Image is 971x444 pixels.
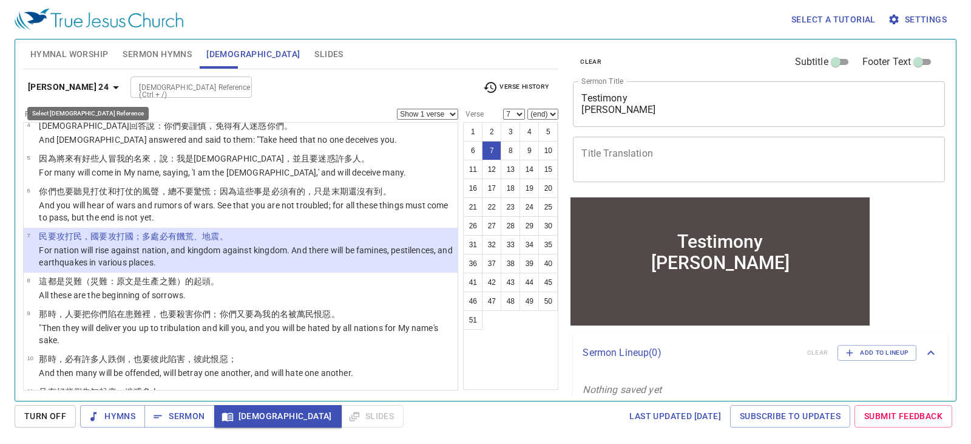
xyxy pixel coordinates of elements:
[206,121,293,131] wg991: ，免得
[519,179,539,198] button: 19
[314,47,343,62] span: Slides
[142,154,370,163] wg3686: 來
[297,309,340,319] wg5259: 萬
[48,276,220,286] wg5023: 都是
[538,197,558,217] button: 25
[573,55,609,69] button: clear
[211,309,339,319] wg5209: ；你們又
[482,160,501,179] button: 12
[730,405,850,428] a: Subscribe to Updates
[125,354,237,364] wg4624: ，也要
[483,80,549,95] span: Verse History
[463,179,482,198] button: 16
[39,289,219,301] p: All these are the beginning of sorrows.
[117,154,370,163] wg1909: 我的
[538,160,558,179] button: 15
[795,55,828,69] span: Subtitle
[463,216,482,236] button: 26
[39,275,219,287] p: 這
[501,235,520,254] button: 33
[501,141,520,160] button: 8
[134,186,391,196] wg4171: 的風聲
[581,92,936,115] textarea: Testimony [PERSON_NAME]
[791,12,876,27] span: Select a tutorial
[624,405,726,428] a: Last updated [DATE]
[117,309,340,319] wg3860: 在患難
[146,121,293,131] wg611: 說
[214,405,342,428] button: [DEMOGRAPHIC_DATA]
[331,309,340,319] wg3404: 。
[160,387,168,397] wg4183: 。
[288,186,391,196] wg1163: 有的
[331,186,391,196] wg235: 末期
[56,354,237,364] wg5119: ，必有許多人
[463,254,482,273] button: 36
[580,56,601,67] span: clear
[39,244,454,268] p: For nation will rise against nation, and kingdom against kingdom. And there will be famines, pest...
[482,141,501,160] button: 7
[56,309,340,319] wg5119: ，人要把你們
[482,254,501,273] button: 37
[117,186,391,196] wg2532: 打仗
[254,309,340,319] wg2071: 為
[249,121,293,131] wg5100: 迷惑
[39,353,353,365] p: 那時
[39,386,309,398] p: 且
[27,187,30,194] span: 6
[501,122,520,142] button: 3
[538,292,558,311] button: 50
[108,354,237,364] wg4183: 跌倒
[482,273,501,292] button: 42
[864,409,942,424] span: Submit Feedback
[65,186,391,196] wg1161: 要
[538,216,558,236] button: 30
[538,141,558,160] button: 10
[538,254,558,273] button: 40
[890,12,947,27] span: Settings
[39,134,397,146] p: And [DEMOGRAPHIC_DATA] answered and said to them: "Take heed that no one deceives you.
[185,154,370,163] wg1473: 是
[501,160,520,179] button: 13
[117,387,168,397] wg1453: ，迷惑
[73,387,168,397] wg4183: 假先知
[82,231,228,241] wg1484: ，國
[519,235,539,254] button: 34
[374,186,391,196] wg3768: 到
[280,309,340,319] wg3450: 名
[538,122,558,142] button: 5
[568,195,872,328] iframe: from-child
[154,409,205,424] span: Sermon
[383,186,391,196] wg2076: 。
[288,309,340,319] wg3686: 被
[194,186,391,196] wg3361: 驚慌
[305,309,340,319] wg3956: 民
[144,405,214,428] button: Sermon
[73,231,228,241] wg1909: 民
[82,276,219,286] wg5604: （災難：原文是生產之難）的起頭
[134,231,228,241] wg932: ；多處
[314,309,339,319] wg1484: 恨惡
[463,111,484,118] label: Verse
[284,154,370,163] wg5547: ，並且
[232,121,293,131] wg3361: 有人
[501,273,520,292] button: 43
[482,235,501,254] button: 32
[237,186,391,196] wg1063: 這些事
[740,409,841,424] span: Subscribe to Updates
[39,185,454,197] p: 你們也
[30,47,109,62] span: Hymnal Worship
[65,276,220,286] wg3956: 災難
[501,254,520,273] button: 38
[463,160,482,179] button: 11
[39,120,397,132] p: [DEMOGRAPHIC_DATA]
[211,276,219,286] wg746: 。
[262,186,391,196] wg3956: 是必須
[463,273,482,292] button: 41
[168,354,237,364] wg240: 陷害
[228,354,237,364] wg3404: ；
[39,308,454,320] p: 那時
[519,273,539,292] button: 44
[482,197,501,217] button: 22
[27,232,30,239] span: 7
